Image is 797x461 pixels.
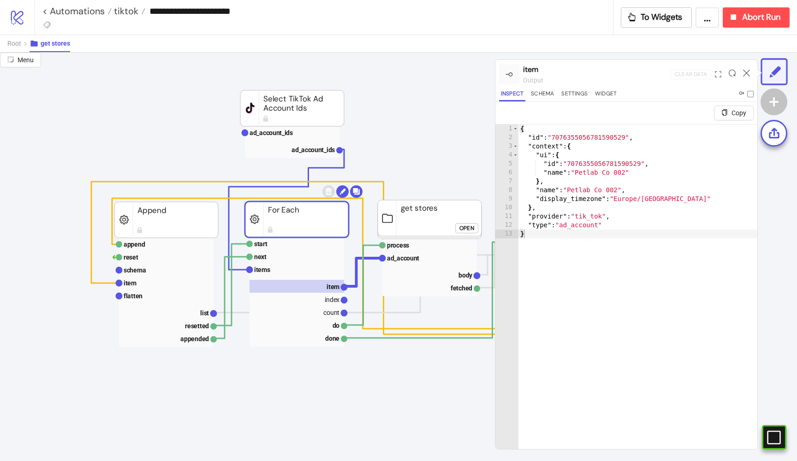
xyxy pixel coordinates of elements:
[495,142,518,151] div: 3
[124,254,138,261] text: reset
[495,124,518,133] div: 1
[513,124,518,133] span: Toggle code folding, rows 1 through 13
[495,203,518,212] div: 10
[250,129,293,136] text: ad_account_ids
[529,89,556,101] button: Schema
[732,109,746,117] span: Copy
[124,292,143,300] text: flatten
[41,40,70,47] span: get stores
[323,309,339,316] text: count
[7,40,21,47] span: Root
[714,106,754,120] button: Copy
[723,7,790,28] button: Abort Run
[495,133,518,142] div: 2
[254,240,268,248] text: start
[495,177,518,186] div: 7
[124,279,137,287] text: item
[112,6,145,16] a: tiktok
[495,168,518,177] div: 6
[455,223,478,233] button: Open
[513,151,518,160] span: Toggle code folding, rows 4 through 7
[200,309,209,317] text: list
[254,253,267,260] text: next
[495,221,518,230] div: 12
[291,146,335,154] text: ad_account_ids
[254,266,270,273] text: items
[513,142,518,151] span: Toggle code folding, rows 3 through 10
[499,89,525,101] button: Inspect
[495,151,518,160] div: 4
[18,56,34,64] span: Menu
[387,242,409,249] text: process
[112,5,138,17] span: tiktok
[742,12,780,23] span: Abort Run
[387,254,419,262] text: ad_account
[495,195,518,203] div: 9
[458,272,473,279] text: body
[621,7,692,28] button: To Widgets
[593,89,619,101] button: Widget
[721,109,728,116] span: copy
[124,266,146,274] text: schema
[641,12,683,23] span: To Widgets
[523,75,671,85] div: output
[523,64,671,75] div: item
[30,35,70,52] button: get stores
[459,223,474,233] div: Open
[7,56,14,63] span: radius-bottomright
[325,296,339,303] text: index
[696,7,719,28] button: ...
[495,186,518,195] div: 8
[42,6,112,16] a: < Automations
[495,160,518,168] div: 5
[327,283,339,290] text: item
[7,35,30,52] button: Root
[124,241,145,248] text: append
[495,212,518,221] div: 11
[495,230,518,238] div: 13
[715,71,721,77] span: expand
[559,89,589,101] button: Settings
